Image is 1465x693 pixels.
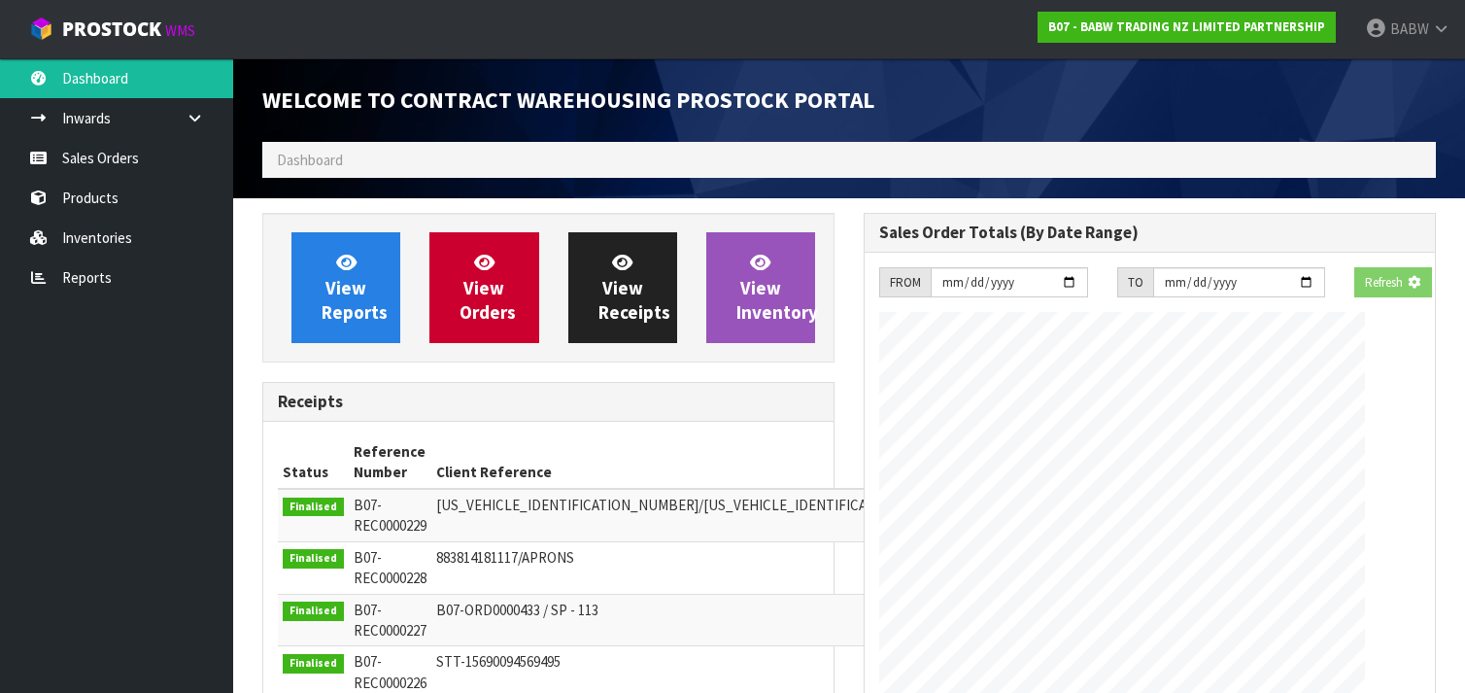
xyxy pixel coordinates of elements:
[354,601,426,640] span: B07-REC0000227
[354,496,426,535] span: B07-REC0000229
[283,498,344,517] span: Finalised
[291,232,400,343] a: ViewReports
[262,86,874,114] span: Welcome to Contract Warehousing ProStock Portal
[598,251,670,324] span: View Receipts
[278,393,819,411] h3: Receipts
[436,601,598,619] span: B07-ORD0000433 / SP - 113
[431,436,1075,489] th: Client Reference
[62,17,161,42] span: ProStock
[1354,267,1432,298] button: Refresh
[29,17,53,41] img: cube-alt.png
[436,548,574,567] span: 883814181117/APRONS
[736,251,818,324] span: View Inventory
[436,652,561,671] span: STT-15690094569495
[354,548,426,587] span: B07-REC0000228
[277,151,343,169] span: Dashboard
[706,232,815,343] a: ViewInventory
[283,654,344,674] span: Finalised
[879,267,931,298] div: FROM
[1390,19,1429,38] span: BABW
[165,21,195,40] small: WMS
[879,224,1420,242] h3: Sales Order Totals (By Date Range)
[283,602,344,621] span: Finalised
[1048,18,1325,35] strong: B07 - BABW TRADING NZ LIMITED PARTNERSHIP
[460,251,516,324] span: View Orders
[568,232,677,343] a: ViewReceipts
[349,436,431,489] th: Reference Number
[429,232,538,343] a: ViewOrders
[278,436,349,489] th: Status
[436,496,1071,514] span: [US_VEHICLE_IDENTIFICATION_NUMBER]/[US_VEHICLE_IDENTIFICATION_NUMBER]/STT70490019018
[283,549,344,569] span: Finalised
[354,652,426,691] span: B07-REC0000226
[1117,267,1153,298] div: TO
[322,251,388,324] span: View Reports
